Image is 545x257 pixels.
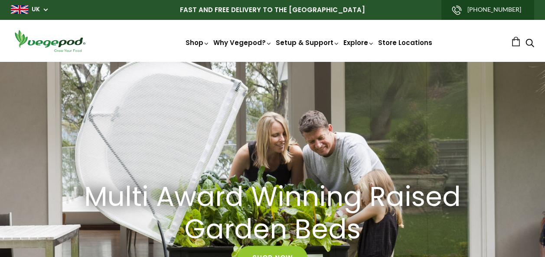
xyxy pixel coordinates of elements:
img: Vegepod [11,29,89,53]
h2: Multi Award Winning Raised Garden Beds [78,181,468,246]
a: Store Locations [378,38,432,47]
a: UK [32,5,40,14]
a: Why Vegepod? [213,38,272,47]
a: Search [525,39,534,48]
a: Setup & Support [276,38,340,47]
a: Multi Award Winning Raised Garden Beds [52,181,493,246]
a: Explore [343,38,375,47]
img: gb_large.png [11,5,28,14]
a: Shop [186,38,210,47]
